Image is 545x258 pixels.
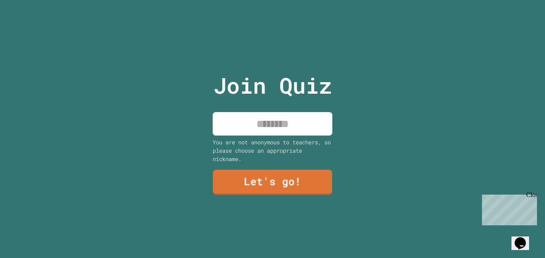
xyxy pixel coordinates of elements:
a: Let's go! [213,170,332,195]
iframe: chat widget [511,226,537,250]
iframe: chat widget [479,191,537,225]
div: Chat with us now!Close [3,3,55,51]
p: Join Quiz [213,69,332,102]
div: You are not anonymous to teachers, so please choose an appropriate nickname. [213,138,332,163]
